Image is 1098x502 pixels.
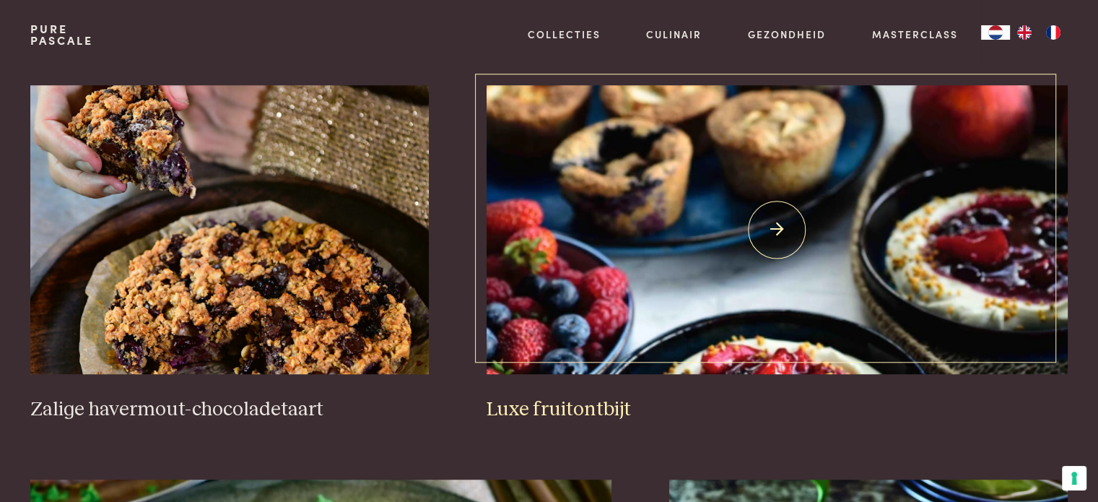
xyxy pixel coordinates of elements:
[981,25,1068,40] aside: Language selected: Nederlands
[981,25,1010,40] div: Language
[1039,25,1068,40] a: FR
[981,25,1010,40] a: NL
[1010,25,1068,40] ul: Language list
[646,27,702,42] a: Culinair
[1062,466,1086,490] button: Uw voorkeuren voor toestemming voor trackingtechnologieën
[30,397,429,423] h3: Zalige havermout-chocoladetaart
[487,85,1068,422] a: Luxe fruitontbijt Luxe fruitontbijt
[30,23,93,46] a: PurePascale
[30,85,429,374] img: Zalige havermout-chocoladetaart
[528,27,601,42] a: Collecties
[487,85,1068,374] img: Luxe fruitontbijt
[1010,25,1039,40] a: EN
[872,27,958,42] a: Masterclass
[487,397,1068,423] h3: Luxe fruitontbijt
[30,85,429,422] a: Zalige havermout-chocoladetaart Zalige havermout-chocoladetaart
[748,27,826,42] a: Gezondheid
